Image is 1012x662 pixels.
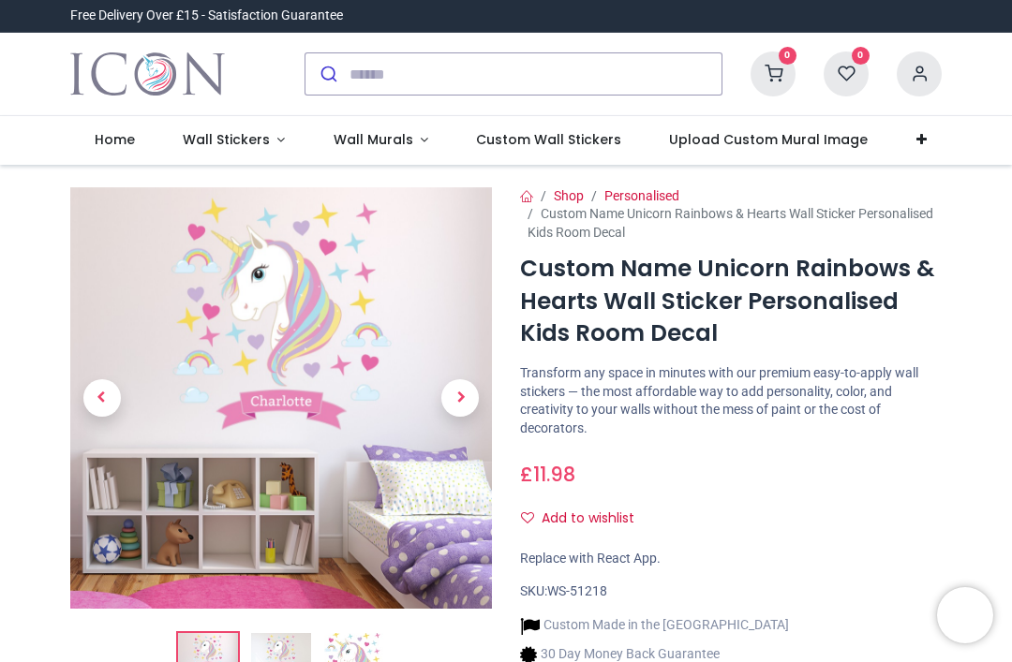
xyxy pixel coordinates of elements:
[520,582,942,601] div: SKU:
[183,130,270,149] span: Wall Stickers
[528,206,933,240] span: Custom Name Unicorn Rainbows & Hearts Wall Sticker Personalised Kids Room Decal
[441,379,479,417] span: Next
[824,66,869,81] a: 0
[521,511,534,524] i: Add to wishlist
[937,587,993,643] iframe: Brevo live chat
[158,116,309,165] a: Wall Stickers
[70,48,225,100] a: Logo of Icon Wall Stickers
[779,47,796,65] sup: 0
[554,188,584,203] a: Shop
[604,188,679,203] a: Personalised
[520,550,942,568] div: Replace with React App.
[669,130,868,149] span: Upload Custom Mural Image
[852,47,870,65] sup: 0
[309,116,453,165] a: Wall Murals
[520,364,942,437] p: Transform any space in minutes with our premium easy-to-apply wall stickers — the most affordable...
[70,187,492,609] img: Custom Name Unicorn Rainbows & Hearts Wall Sticker Personalised Kids Room Decal
[520,461,575,488] span: £
[520,503,650,535] button: Add to wishlistAdd to wishlist
[70,48,225,100] img: Icon Wall Stickers
[533,461,575,488] span: 11.98
[334,130,413,149] span: Wall Murals
[70,250,134,545] a: Previous
[520,616,789,636] li: Custom Made in the [GEOGRAPHIC_DATA]
[429,250,493,545] a: Next
[305,53,350,95] button: Submit
[520,253,942,349] h1: Custom Name Unicorn Rainbows & Hearts Wall Sticker Personalised Kids Room Decal
[547,583,607,598] span: WS-51218
[548,7,942,25] iframe: Customer reviews powered by Trustpilot
[70,7,343,25] div: Free Delivery Over £15 - Satisfaction Guarantee
[751,66,796,81] a: 0
[476,130,621,149] span: Custom Wall Stickers
[95,130,135,149] span: Home
[83,379,121,417] span: Previous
